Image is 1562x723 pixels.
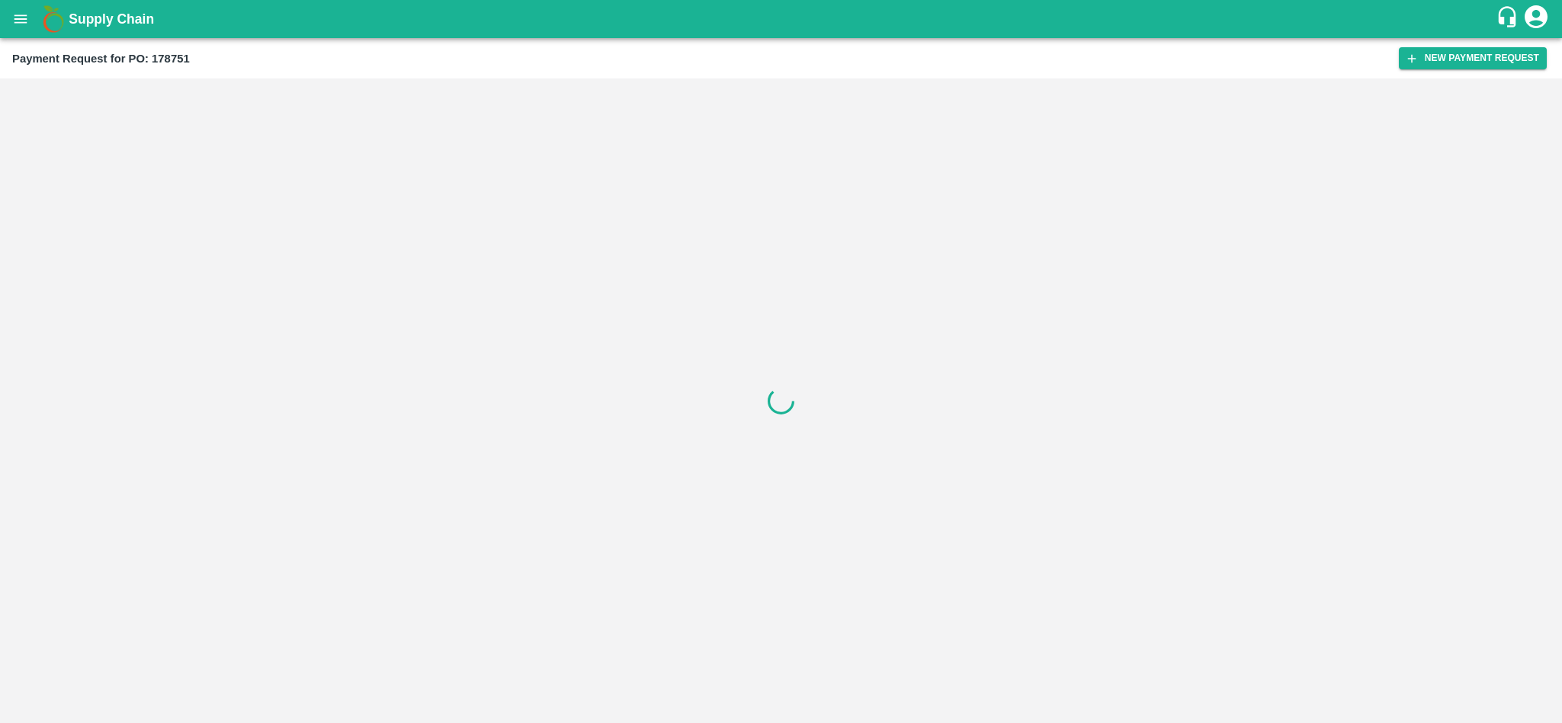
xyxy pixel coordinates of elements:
b: Supply Chain [69,11,154,27]
button: New Payment Request [1399,47,1547,69]
button: open drawer [3,2,38,37]
a: Supply Chain [69,8,1496,30]
div: customer-support [1496,5,1522,33]
b: Payment Request for PO: 178751 [12,53,190,65]
div: account of current user [1522,3,1550,35]
img: logo [38,4,69,34]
